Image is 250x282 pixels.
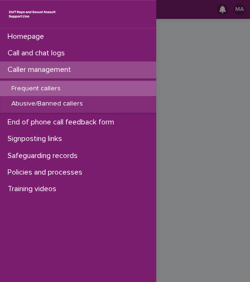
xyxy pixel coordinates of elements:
[8,8,57,20] img: rhQMoQhaT3yELyF149Cw
[4,185,64,194] p: Training videos
[4,65,79,74] p: Caller management
[4,134,70,143] p: Signposting links
[4,32,52,41] p: Homepage
[4,151,85,160] p: Safeguarding records
[4,168,90,177] p: Policies and processes
[4,49,72,58] p: Call and chat logs
[4,118,122,127] p: End of phone call feedback form
[4,85,68,93] p: Frequent callers
[4,100,90,108] p: Abusive/Banned callers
